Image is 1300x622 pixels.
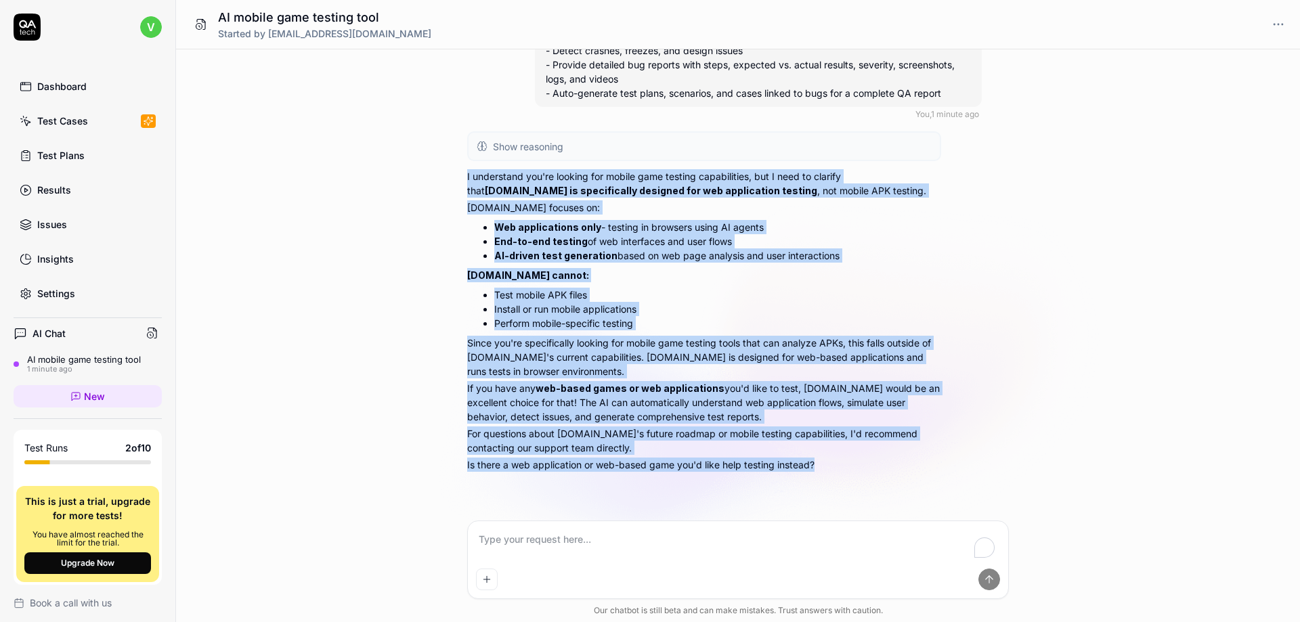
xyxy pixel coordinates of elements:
div: Started by [218,26,431,41]
span: Book a call with us [30,596,112,610]
div: , 1 minute ago [915,108,979,120]
strong: [DOMAIN_NAME] is specifically designed for web application testing [485,185,817,196]
div: Dashboard [37,79,87,93]
a: Results [14,177,162,203]
div: Test Plans [37,148,85,162]
strong: [DOMAIN_NAME] cannot: [467,269,589,281]
button: v [140,14,162,41]
div: Our chatbot is still beta and can make mistakes. Trust answers with caution. [467,604,1009,617]
p: Is there a web application or web-based game you'd like help testing instead? [467,458,941,472]
a: New [14,385,162,407]
strong: Web applications only [494,221,601,233]
div: Insights [37,252,74,266]
span: 2 of 10 [125,441,151,455]
li: based on web page analysis and user interactions [494,248,941,263]
h1: AI mobile game testing tool [218,8,431,26]
p: This is just a trial, upgrade for more tests! [24,494,151,523]
button: Add attachment [476,569,498,590]
span: [EMAIL_ADDRESS][DOMAIN_NAME] [268,28,431,39]
a: Settings [14,280,162,307]
h5: Test Runs [24,442,68,454]
span: You [915,109,930,119]
a: Insights [14,246,162,272]
div: Test Cases [37,114,88,128]
a: Dashboard [14,73,162,99]
textarea: To enrich screen reader interactions, please activate Accessibility in Grammarly extension settings [476,529,1000,563]
span: New [84,389,105,403]
button: Show reasoning [469,133,940,160]
div: 1 minute ago [27,365,141,374]
a: Book a call with us [14,596,162,610]
p: [DOMAIN_NAME] focuses on: [467,200,941,215]
strong: End-to-end testing [494,236,588,247]
a: Test Plans [14,142,162,169]
li: - testing in browsers using AI agents [494,220,941,234]
div: AI mobile game testing tool [27,354,141,365]
p: Since you're specifically looking for mobile game testing tools that can analyze APKs, this falls... [467,336,941,378]
h4: AI Chat [32,326,66,340]
div: Settings [37,286,75,301]
button: Upgrade Now [24,552,151,574]
span: v [140,16,162,38]
p: You have almost reached the limit for the trial. [24,531,151,547]
p: I understand you're looking for mobile game testing capabilities, but I need to clarify that , no... [467,169,941,198]
strong: AI-driven test generation [494,250,617,261]
p: For questions about [DOMAIN_NAME]'s future roadmap or mobile testing capabilities, I'd recommend ... [467,426,941,455]
a: Test Cases [14,108,162,134]
div: Issues [37,217,67,231]
div: Results [37,183,71,197]
span: Show reasoning [493,139,563,154]
a: Issues [14,211,162,238]
strong: web-based games or web applications [536,382,724,394]
p: If you have any you'd like to test, [DOMAIN_NAME] would be an excellent choice for that! The AI c... [467,381,941,424]
li: Perform mobile-specific testing [494,316,941,330]
li: Install or run mobile applications [494,302,941,316]
li: Test mobile APK files [494,288,941,302]
a: AI mobile game testing tool1 minute ago [14,354,162,374]
li: of web interfaces and user flows [494,234,941,248]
